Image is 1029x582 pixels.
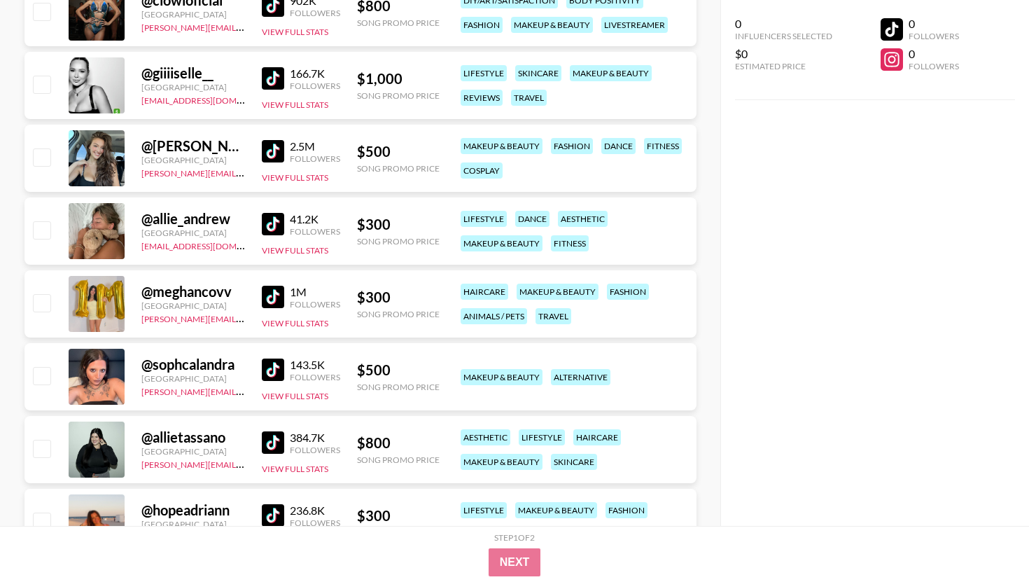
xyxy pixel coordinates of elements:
[735,17,832,31] div: 0
[461,454,542,470] div: makeup & beauty
[515,65,561,81] div: skincare
[141,311,349,324] a: [PERSON_NAME][EMAIL_ADDRESS][DOMAIN_NAME]
[141,373,245,384] div: [GEOGRAPHIC_DATA]
[357,163,440,174] div: Song Promo Price
[141,429,245,446] div: @ allietassano
[141,82,245,92] div: [GEOGRAPHIC_DATA]
[290,67,340,81] div: 166.7K
[461,429,510,445] div: aesthetic
[909,17,959,31] div: 0
[141,92,282,106] a: [EMAIL_ADDRESS][DOMAIN_NAME]
[511,90,547,106] div: travel
[141,300,245,311] div: [GEOGRAPHIC_DATA]
[141,228,245,238] div: [GEOGRAPHIC_DATA]
[551,369,610,385] div: alternative
[357,18,440,28] div: Song Promo Price
[461,308,527,324] div: animals / pets
[551,454,597,470] div: skincare
[461,211,507,227] div: lifestyle
[601,17,668,33] div: livestreamer
[494,532,535,543] div: Step 1 of 2
[489,548,541,576] button: Next
[290,285,340,299] div: 1M
[141,384,349,397] a: [PERSON_NAME][EMAIL_ADDRESS][DOMAIN_NAME]
[141,238,282,251] a: [EMAIL_ADDRESS][DOMAIN_NAME]
[262,391,328,401] button: View Full Stats
[461,138,542,154] div: makeup & beauty
[262,464,328,474] button: View Full Stats
[262,286,284,308] img: TikTok
[461,65,507,81] div: lifestyle
[357,382,440,392] div: Song Promo Price
[262,99,328,110] button: View Full Stats
[290,445,340,455] div: Followers
[290,139,340,153] div: 2.5M
[909,61,959,71] div: Followers
[959,512,1012,565] iframe: Drift Widget Chat Controller
[357,507,440,525] div: $ 300
[290,372,340,382] div: Followers
[141,210,245,228] div: @ allie_andrew
[515,502,597,518] div: makeup & beauty
[461,90,503,106] div: reviews
[517,284,598,300] div: makeup & beauty
[461,17,503,33] div: fashion
[909,31,959,41] div: Followers
[290,431,340,445] div: 384.7K
[357,236,440,247] div: Song Promo Price
[735,61,832,71] div: Estimated Price
[262,172,328,183] button: View Full Stats
[511,17,593,33] div: makeup & beauty
[141,155,245,165] div: [GEOGRAPHIC_DATA]
[551,138,593,154] div: fashion
[141,9,245,20] div: [GEOGRAPHIC_DATA]
[461,235,542,251] div: makeup & beauty
[644,138,682,154] div: fitness
[570,65,652,81] div: makeup & beauty
[262,245,328,256] button: View Full Stats
[290,226,340,237] div: Followers
[262,318,328,328] button: View Full Stats
[357,143,440,160] div: $ 500
[262,67,284,90] img: TikTok
[141,356,245,373] div: @ sophcalandra
[141,446,245,457] div: [GEOGRAPHIC_DATA]
[357,289,440,306] div: $ 300
[141,165,349,179] a: [PERSON_NAME][EMAIL_ADDRESS][DOMAIN_NAME]
[357,216,440,233] div: $ 300
[141,64,245,82] div: @ giiiiselle__
[357,90,440,101] div: Song Promo Price
[515,211,549,227] div: dance
[461,502,507,518] div: lifestyle
[573,429,621,445] div: haircare
[262,359,284,381] img: TikTok
[558,211,608,227] div: aesthetic
[461,369,542,385] div: makeup & beauty
[262,431,284,454] img: TikTok
[461,284,508,300] div: haircare
[141,519,245,529] div: [GEOGRAPHIC_DATA]
[357,434,440,452] div: $ 800
[262,213,284,235] img: TikTok
[290,504,340,518] div: 236.8K
[141,457,349,470] a: [PERSON_NAME][EMAIL_ADDRESS][DOMAIN_NAME]
[357,361,440,379] div: $ 500
[141,137,245,155] div: @ [PERSON_NAME]
[141,283,245,300] div: @ meghancovv
[357,70,440,88] div: $ 1,000
[290,81,340,91] div: Followers
[601,138,636,154] div: dance
[290,212,340,226] div: 41.2K
[141,20,349,33] a: [PERSON_NAME][EMAIL_ADDRESS][DOMAIN_NAME]
[262,140,284,162] img: TikTok
[290,8,340,18] div: Followers
[551,235,589,251] div: fitness
[535,308,571,324] div: travel
[262,27,328,37] button: View Full Stats
[290,518,340,528] div: Followers
[290,153,340,164] div: Followers
[461,162,503,179] div: cosplay
[357,309,440,319] div: Song Promo Price
[519,429,565,445] div: lifestyle
[290,358,340,372] div: 143.5K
